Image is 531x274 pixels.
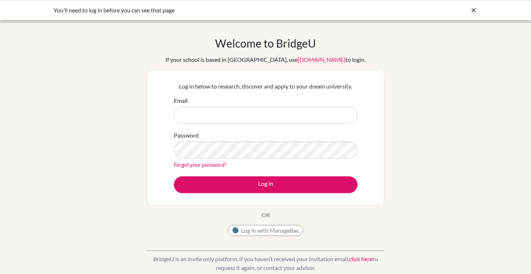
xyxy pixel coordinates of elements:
label: Email [174,96,188,105]
button: Log in with ManageBac [228,225,303,236]
h1: Welcome to BridgeU [215,37,316,50]
p: OR [261,211,270,219]
div: You’ll need to log in before you can see that page [54,6,368,15]
a: click here [349,255,373,262]
p: Log in below to research, discover and apply to your dream university. [174,82,358,91]
a: [DOMAIN_NAME] [298,56,345,63]
div: If your school is based in [GEOGRAPHIC_DATA], use to login. [165,55,366,64]
a: Forgot your password? [174,161,226,168]
label: Password [174,131,199,140]
p: BridgeU is an invite only platform. If you haven’t received your invitation email, to request it ... [147,255,384,272]
button: Log in [174,176,358,193]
